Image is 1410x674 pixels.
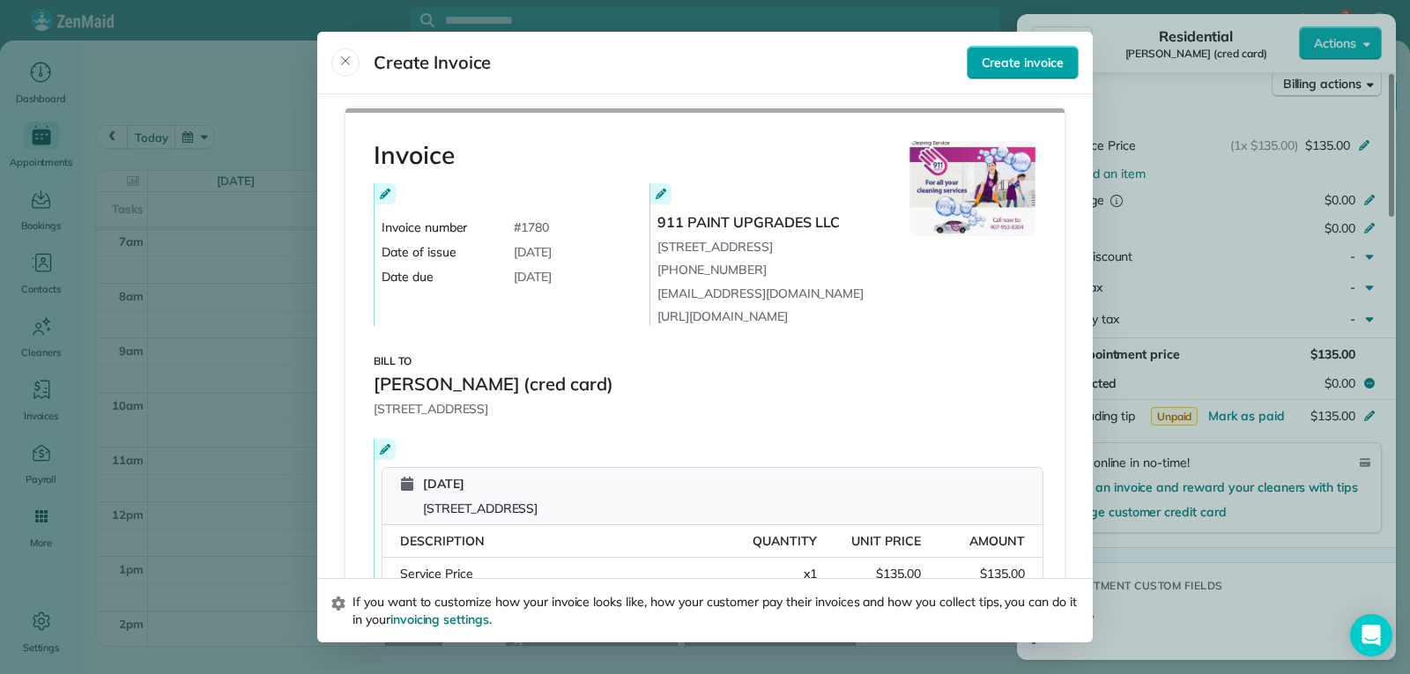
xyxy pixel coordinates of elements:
[390,611,492,627] a: invoicing settings.
[982,54,1064,71] span: Create invoice
[423,500,538,517] span: [STREET_ADDRESS]
[374,400,488,418] span: [STREET_ADDRESS]
[514,243,552,261] span: [DATE]
[352,593,1079,628] span: If you want to customize how your invoice looks like, how your customer pay their invoices and ho...
[331,48,360,77] button: Close
[909,141,1036,235] img: Company logo
[657,261,766,279] a: [PHONE_NUMBER]
[382,243,507,261] span: Date of issue
[804,565,817,583] span: x 1
[876,565,921,583] span: $135.00
[967,46,1079,79] button: Create invoice
[657,238,932,256] span: [STREET_ADDRESS]
[980,565,1025,583] span: $135.00
[969,533,1025,549] span: Amount
[657,285,864,301] span: [EMAIL_ADDRESS][DOMAIN_NAME]
[382,218,507,236] span: Invoice number
[753,533,817,549] span: Quantity
[657,285,864,303] a: [EMAIL_ADDRESS][DOMAIN_NAME]
[657,308,787,324] span: [URL][DOMAIN_NAME]
[400,566,473,581] span: Service Price
[657,307,787,326] a: [URL][DOMAIN_NAME]
[374,372,613,396] span: [PERSON_NAME] (cred card)
[657,211,932,233] span: 911 PAINT UPGRADES LLC
[514,218,549,236] span: # 1780
[374,354,412,368] span: Bill to
[374,51,491,73] span: Create Invoice
[382,268,507,285] span: Date due
[851,533,921,549] span: Unit Price
[400,533,485,549] span: Description
[423,475,538,493] span: [DATE]
[514,268,552,285] span: [DATE]
[657,262,766,278] span: [PHONE_NUMBER]
[374,141,966,169] h1: Invoice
